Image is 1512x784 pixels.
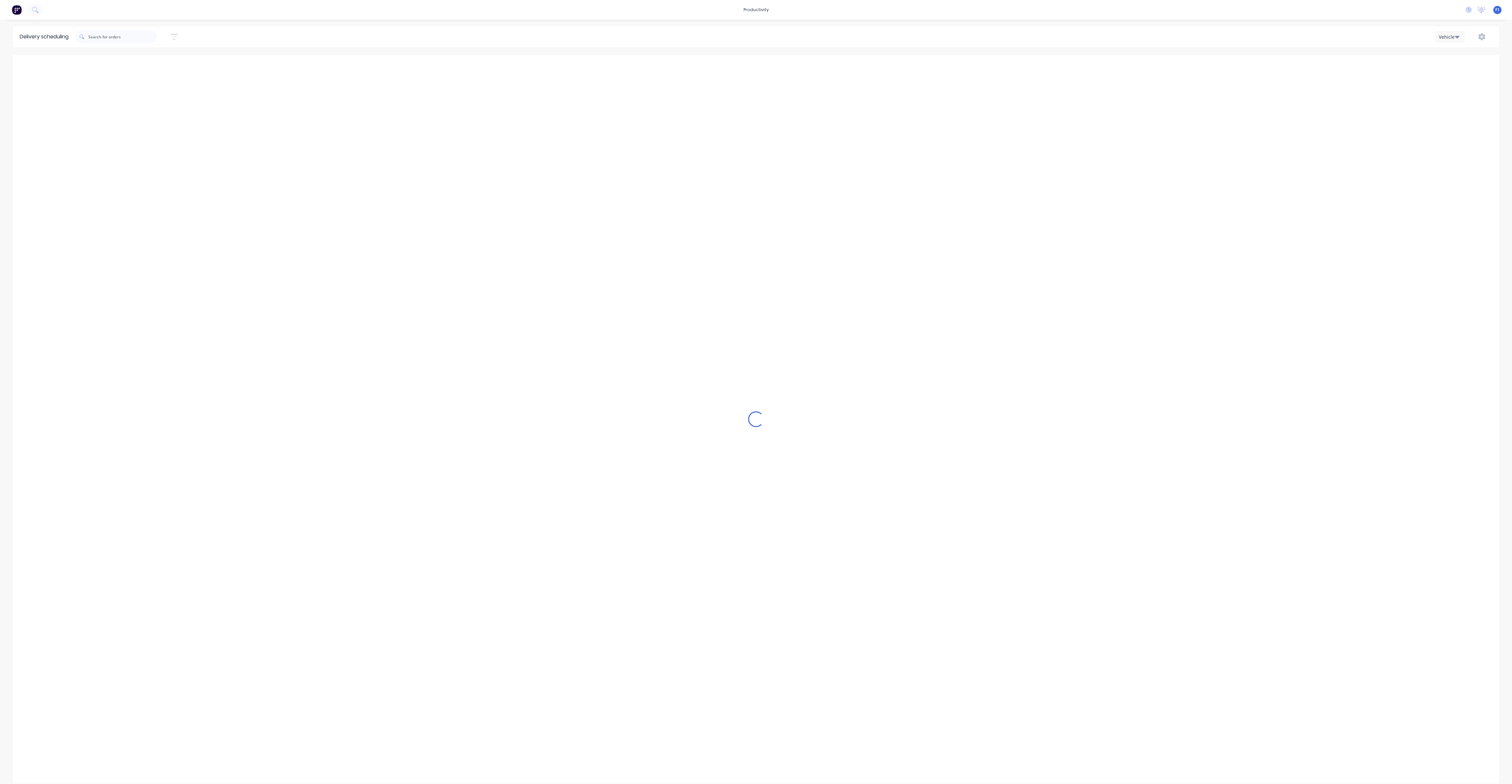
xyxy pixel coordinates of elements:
[88,30,157,43] input: Search for orders
[12,5,22,15] img: Factory
[1495,7,1500,13] span: F1
[740,5,772,15] div: productivity
[1435,31,1465,43] button: Vehicle
[13,26,75,47] div: Delivery scheduling
[1439,33,1458,40] div: Vehicle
